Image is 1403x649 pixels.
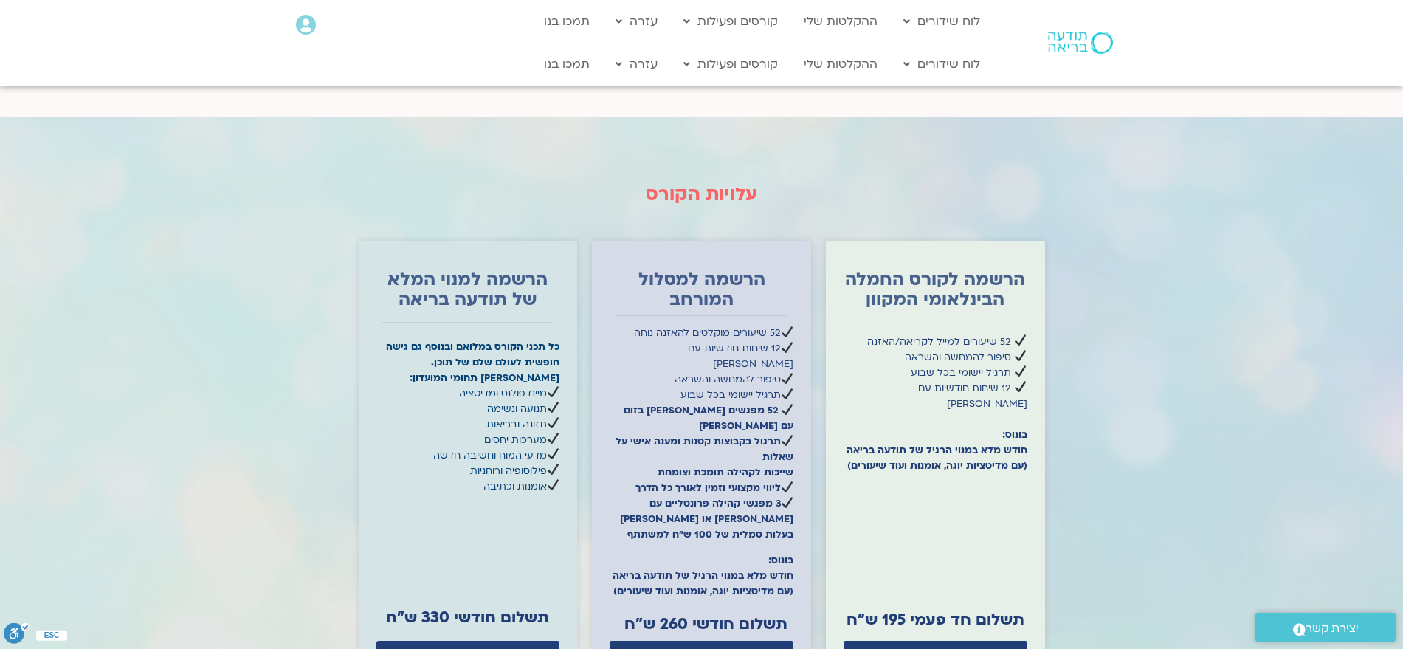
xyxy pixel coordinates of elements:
strong: (עם מדיטציות יוגה, אומנות ועוד שיעורים) [613,585,793,598]
strong: 3 מפגשי קהילה פרונטליים עם [PERSON_NAME] או [PERSON_NAME] בעלות סמלית של 100 ש״ח למשתתף [620,497,793,541]
a: תמכו בנו [537,7,597,35]
strong: תשלום חד פעמי 195 ש״ח [847,609,1024,631]
a: תמכו בנו [537,50,597,78]
img: ✔ [782,342,793,353]
span: יצירת קשר [1306,619,1359,639]
h2: עלויות הקורס [351,184,1052,205]
a: עזרה [608,50,665,78]
img: ✔ [782,404,793,415]
strong: (עם מדיטציות יוגה, אומנות ועוד שיעורים) [847,459,1027,473]
strong: כל תכני הקורס במלואם ובנוסף גם גישה חופשית לעולם שלם של תוכן. [386,340,559,369]
img: ✔ [782,388,793,399]
img: ✔ [548,417,559,428]
h2: הרשמה למנוי המלא של תודעה בריאה [376,269,560,309]
h2: הרשמה למסלול המורחב [610,269,793,309]
a: לוח שידורים [896,7,987,35]
a: ההקלטות שלי [796,50,885,78]
img: ✔ [1015,381,1026,392]
img: ✔ [782,435,793,446]
a: קורסים ופעילות [676,50,785,78]
img: ✔ [548,448,559,459]
img: ✔ [548,464,559,475]
span: 52 שיעורים מוקלטים להאזנה נוחה 12 שיחות חודשיות עם [PERSON_NAME] סיפור להמחשה והשראה תרגיל יישומי... [634,326,793,417]
img: ✔ [548,386,559,397]
img: ✔ [548,479,559,490]
p: 52 שיעורים למייל לקריאה/האזנה סיפור להמחשה והשראה תרגיל יישומי בכל שבוע 12 שיחות חודשיות עם [PERS... [844,334,1027,474]
strong: בונוס: [1002,428,1027,442]
strong: 52 מפגשים [PERSON_NAME] בזום עם [PERSON_NAME] תרגול בקבוצות קטנות ומענה אישי על שאלות שייכות לקהי... [616,404,793,495]
img: ✔ [782,497,793,508]
a: לוח שידורים [896,50,987,78]
img: תודעה בריאה [1048,32,1113,54]
img: ✔ [782,373,793,384]
img: ✔ [1015,365,1026,377]
img: ✔ [548,433,559,444]
strong: חודש מלא במנוי הרגיל של תודעה בריאה [613,569,793,583]
img: ✔ [782,326,793,337]
a: יצירת קשר [1255,613,1396,642]
img: ✔ [1015,334,1026,346]
img: ✔ [782,481,793,492]
strong: [PERSON_NAME] תחומי המועדון: [410,371,559,385]
img: ✔ [548,402,559,413]
a: עזרה [608,7,665,35]
a: ההקלטות שלי [796,7,885,35]
img: ✔ [1015,350,1026,361]
strong: חודש מלא במנוי הרגיל של תודעה בריאה [847,444,1027,457]
a: קורסים ופעילות [676,7,785,35]
strong: תשלום חודשי 330 ש״ח [386,607,549,628]
h2: הרשמה לקורס החמלה הבינלאומי המקוון [844,269,1027,309]
strong: בונוס: [768,554,793,567]
strong: תשלום חודשי 260 ש״ח [624,614,787,635]
p: מיינדפולנס ומדיטציה תנועה ונשימה תזונה ובריאות מערכות יחסים מדעי המוח וחשיבה חדשה פילוסופיה ורוחנ... [376,340,560,495]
